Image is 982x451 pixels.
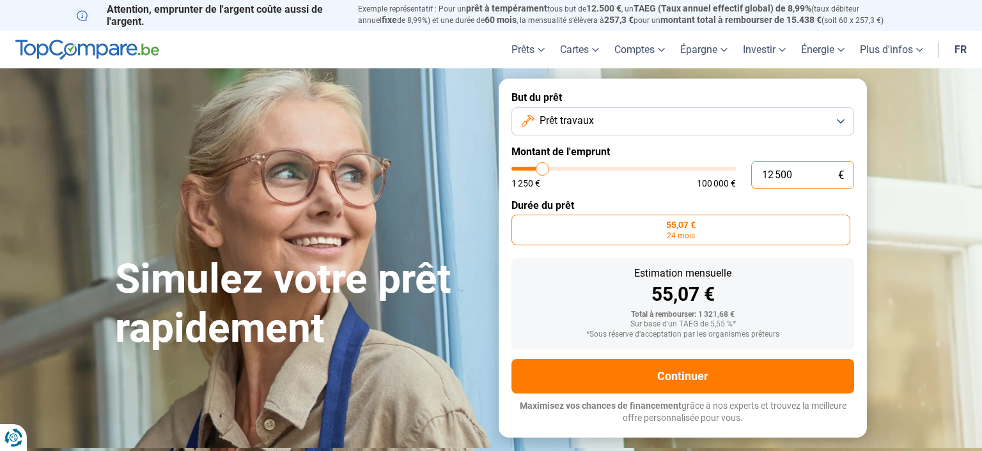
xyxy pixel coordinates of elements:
span: 100 000 € [697,179,736,188]
span: 12.500 € [586,3,621,13]
span: 60 mois [485,15,517,25]
a: Plus d'infos [852,31,931,68]
div: Sur base d'un TAEG de 5,55 %* [522,320,844,329]
div: *Sous réserve d'acceptation par les organismes prêteurs [522,330,844,339]
a: Énergie [793,31,852,68]
div: Estimation mensuelle [522,268,844,279]
img: TopCompare [15,40,159,60]
a: Prêts [504,31,552,68]
p: Exemple représentatif : Pour un tous but de , un (taux débiteur annuel de 8,99%) et une durée de ... [358,3,905,26]
button: Continuer [511,359,854,394]
p: Attention, emprunter de l'argent coûte aussi de l'argent. [77,3,343,27]
span: montant total à rembourser de 15.438 € [660,15,822,25]
p: grâce à nos experts et trouvez la meilleure offre personnalisée pour vous. [511,400,854,425]
span: 257,3 € [604,15,634,25]
span: 55,07 € [666,220,696,229]
span: 24 mois [667,232,695,240]
span: Prêt travaux [540,114,594,128]
span: Maximisez vos chances de financement [520,401,682,411]
a: Comptes [607,31,673,68]
span: fixe [382,15,397,25]
span: prêt à tempérament [466,3,547,13]
a: Cartes [552,31,607,68]
label: But du prêt [511,91,854,103]
a: fr [947,31,974,68]
span: TAEG (Taux annuel effectif global) de 8,99% [634,3,811,13]
button: Prêt travaux [511,107,854,135]
h1: Simulez votre prêt rapidement [115,255,483,353]
span: 1 250 € [511,179,540,188]
label: Montant de l'emprunt [511,146,854,158]
a: Épargne [673,31,735,68]
label: Durée du prêt [511,199,854,211]
a: Investir [735,31,793,68]
div: Total à rembourser: 1 321,68 € [522,310,844,319]
div: 55,07 € [522,285,844,304]
span: € [838,170,844,181]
